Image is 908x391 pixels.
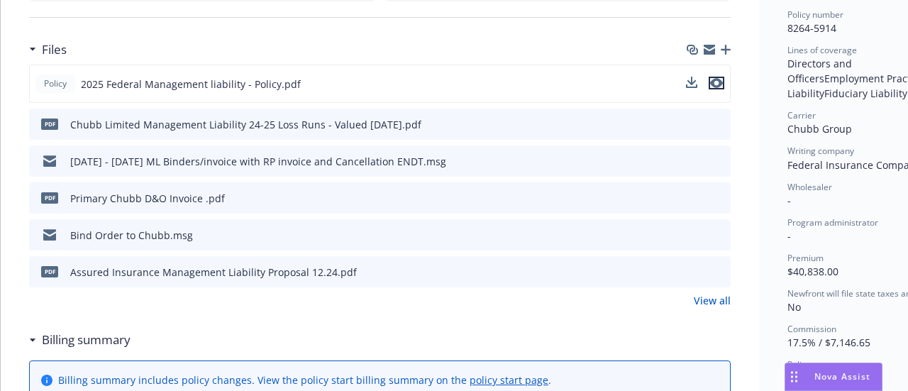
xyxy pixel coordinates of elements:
[787,145,854,157] span: Writing company
[785,363,882,391] button: Nova Assist
[70,265,357,280] div: Assured Insurance Management Liability Proposal 12.24.pdf
[41,119,58,129] span: pdf
[712,228,725,243] button: preview file
[694,293,731,308] a: View all
[787,300,801,314] span: No
[690,117,701,132] button: download file
[785,363,803,390] div: Drag to move
[787,216,878,228] span: Program administrator
[690,154,701,169] button: download file
[712,117,725,132] button: preview file
[70,117,421,132] div: Chubb Limited Management Liability 24-25 Loss Runs - Valued [DATE].pdf
[709,77,724,89] button: preview file
[712,265,725,280] button: preview file
[709,77,724,92] button: preview file
[712,154,725,169] button: preview file
[787,265,838,278] span: $40,838.00
[42,331,131,349] h3: Billing summary
[470,373,548,387] a: policy start page
[787,122,852,136] span: Chubb Group
[41,77,70,90] span: Policy
[712,191,725,206] button: preview file
[29,40,67,59] div: Files
[690,191,701,206] button: download file
[787,194,791,207] span: -
[787,336,870,349] span: 17.5% / $7,146.65
[41,192,58,203] span: pdf
[70,154,446,169] div: [DATE] - [DATE] ML Binders/invoice with RP invoice and Cancellation ENDT.msg
[690,228,701,243] button: download file
[81,77,301,92] span: 2025 Federal Management liability - Policy.pdf
[787,109,816,121] span: Carrier
[787,181,832,193] span: Wholesaler
[787,358,831,370] span: Policy term
[70,191,225,206] div: Primary Chubb D&O Invoice .pdf
[58,373,551,387] div: Billing summary includes policy changes. View the policy start billing summary on the .
[686,77,697,88] button: download file
[42,40,67,59] h3: Files
[41,266,58,277] span: pdf
[29,331,131,349] div: Billing summary
[787,21,836,35] span: 8264-5914
[787,44,857,56] span: Lines of coverage
[70,228,193,243] div: Bind Order to Chubb.msg
[690,265,701,280] button: download file
[787,9,843,21] span: Policy number
[787,323,836,335] span: Commission
[686,77,697,92] button: download file
[787,252,824,264] span: Premium
[824,87,907,100] span: Fiduciary Liability
[814,370,870,382] span: Nova Assist
[787,57,855,85] span: Directors and Officers
[787,229,791,243] span: -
